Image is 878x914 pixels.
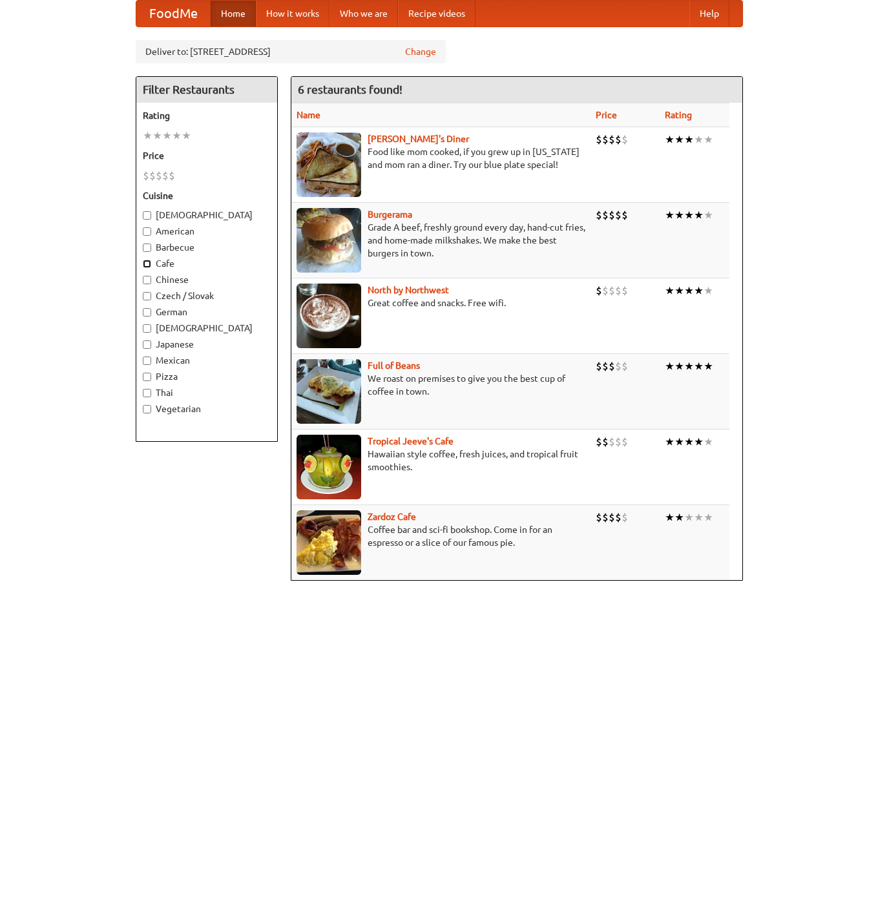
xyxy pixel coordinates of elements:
[674,359,684,373] li: ★
[694,208,704,222] li: ★
[615,435,622,449] li: $
[405,45,436,58] a: Change
[704,284,713,298] li: ★
[674,132,684,147] li: ★
[143,354,271,367] label: Mexican
[297,296,585,309] p: Great coffee and snacks. Free wifi.
[297,448,585,473] p: Hawaiian style coffee, fresh juices, and tropical fruit smoothies.
[596,359,602,373] li: $
[398,1,476,26] a: Recipe videos
[684,359,694,373] li: ★
[602,510,609,525] li: $
[694,132,704,147] li: ★
[143,357,151,365] input: Mexican
[368,134,469,144] a: [PERSON_NAME]'s Diner
[143,129,152,143] li: ★
[143,389,151,397] input: Thai
[689,1,729,26] a: Help
[143,308,151,317] input: German
[143,211,151,220] input: [DEMOGRAPHIC_DATA]
[143,373,151,381] input: Pizza
[622,132,628,147] li: $
[297,110,320,120] a: Name
[297,510,361,575] img: zardoz.jpg
[694,435,704,449] li: ★
[297,132,361,197] img: sallys.jpg
[143,225,271,238] label: American
[596,110,617,120] a: Price
[136,40,446,63] div: Deliver to: [STREET_ADDRESS]
[143,244,151,252] input: Barbecue
[674,435,684,449] li: ★
[665,110,692,120] a: Rating
[297,523,585,549] p: Coffee bar and sci-fi bookshop. Come in for an espresso or a slice of our famous pie.
[143,324,151,333] input: [DEMOGRAPHIC_DATA]
[329,1,398,26] a: Who we are
[368,360,420,371] a: Full of Beans
[143,292,151,300] input: Czech / Slovak
[143,189,271,202] h5: Cuisine
[368,436,454,446] b: Tropical Jeeve's Cafe
[665,510,674,525] li: ★
[609,359,615,373] li: $
[136,1,211,26] a: FoodMe
[602,359,609,373] li: $
[169,169,175,183] li: $
[602,208,609,222] li: $
[297,145,585,171] p: Food like mom cooked, if you grew up in [US_STATE] and mom ran a diner. Try our blue plate special!
[615,510,622,525] li: $
[368,209,412,220] a: Burgerama
[143,276,151,284] input: Chinese
[143,149,271,162] h5: Price
[143,386,271,399] label: Thai
[143,260,151,268] input: Cafe
[143,273,271,286] label: Chinese
[665,359,674,373] li: ★
[368,512,416,522] a: Zardoz Cafe
[297,359,361,424] img: beans.jpg
[684,208,694,222] li: ★
[297,284,361,348] img: north.jpg
[596,435,602,449] li: $
[596,510,602,525] li: $
[615,208,622,222] li: $
[143,227,151,236] input: American
[297,221,585,260] p: Grade A beef, freshly ground every day, hand-cut fries, and home-made milkshakes. We make the bes...
[665,208,674,222] li: ★
[694,359,704,373] li: ★
[704,208,713,222] li: ★
[602,132,609,147] li: $
[143,257,271,270] label: Cafe
[162,129,172,143] li: ★
[143,109,271,122] h5: Rating
[182,129,191,143] li: ★
[143,405,151,413] input: Vegetarian
[665,284,674,298] li: ★
[162,169,169,183] li: $
[143,209,271,222] label: [DEMOGRAPHIC_DATA]
[615,132,622,147] li: $
[143,322,271,335] label: [DEMOGRAPHIC_DATA]
[602,284,609,298] li: $
[136,77,277,103] h4: Filter Restaurants
[684,132,694,147] li: ★
[694,284,704,298] li: ★
[368,285,449,295] a: North by Northwest
[143,289,271,302] label: Czech / Slovak
[622,510,628,525] li: $
[143,306,271,318] label: German
[615,359,622,373] li: $
[694,510,704,525] li: ★
[596,208,602,222] li: $
[704,359,713,373] li: ★
[674,510,684,525] li: ★
[297,208,361,273] img: burgerama.jpg
[149,169,156,183] li: $
[298,83,402,96] ng-pluralize: 6 restaurants found!
[156,169,162,183] li: $
[665,435,674,449] li: ★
